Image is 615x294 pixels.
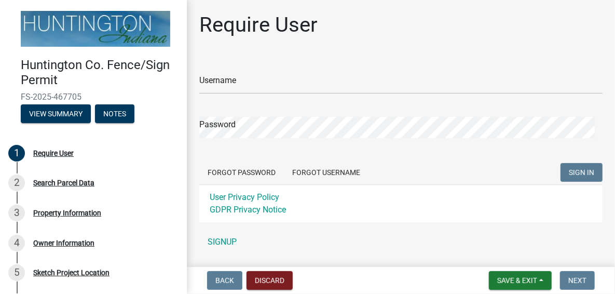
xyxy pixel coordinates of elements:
img: Huntington County, Indiana [21,11,170,47]
div: 5 [8,264,25,281]
span: SIGN IN [569,168,594,177]
div: 4 [8,235,25,251]
div: Require User [33,150,74,157]
div: 1 [8,145,25,162]
a: SIGNUP [199,232,603,252]
h1: Require User [199,12,318,37]
span: Next [568,276,586,285]
div: Sketch Project Location [33,269,110,276]
div: 3 [8,205,25,221]
div: Owner Information [33,239,94,247]
button: Back [207,271,242,290]
div: 2 [8,175,25,191]
h4: Huntington Co. Fence/Sign Permit [21,58,179,88]
button: Forgot Username [284,163,368,182]
button: View Summary [21,104,91,123]
wm-modal-confirm: Summary [21,110,91,118]
div: Property Information [33,209,101,217]
button: Discard [247,271,293,290]
button: Forgot Password [199,163,284,182]
button: Save & Exit [489,271,552,290]
button: Next [560,271,595,290]
span: Save & Exit [497,276,537,285]
a: User Privacy Policy [210,192,279,202]
span: FS-2025-467705 [21,92,166,102]
a: GDPR Privacy Notice [210,205,286,215]
button: Notes [95,104,134,123]
button: SIGN IN [561,163,603,182]
wm-modal-confirm: Notes [95,110,134,118]
span: Back [215,276,234,285]
div: Search Parcel Data [33,179,94,186]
